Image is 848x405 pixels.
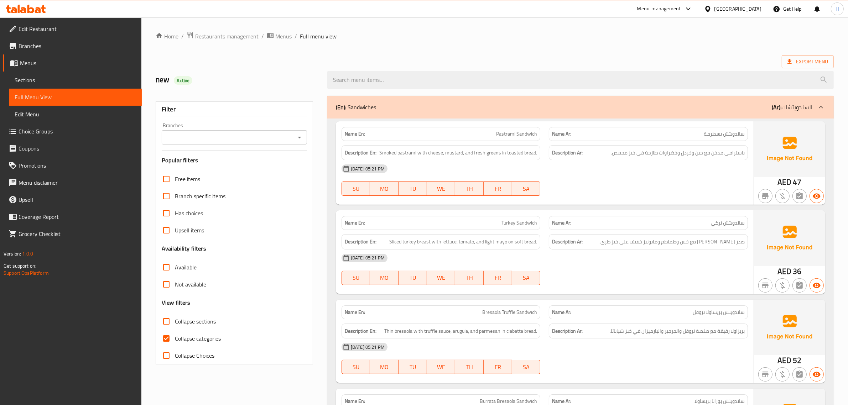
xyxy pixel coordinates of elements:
[175,192,225,200] span: Branch specific items
[384,327,537,336] span: Thin bresaola with truffle sauce, arugula, and parmesan in ciabatta bread.
[19,25,136,33] span: Edit Restaurant
[15,93,136,101] span: Full Menu View
[345,237,376,246] strong: Description En:
[19,212,136,221] span: Coverage Report
[399,271,427,285] button: TU
[181,32,184,41] li: /
[348,344,387,351] span: [DATE] 05:21 PM
[175,351,214,360] span: Collapse Choices
[175,280,206,289] span: Not available
[704,130,745,138] span: ساندويتش بسطرمة
[3,225,142,242] a: Grocery Checklist
[775,367,790,382] button: Purchased item
[345,184,368,194] span: SU
[787,57,828,66] span: Export Menu
[373,362,396,372] span: MO
[399,360,427,374] button: TU
[373,184,396,194] span: MO
[162,299,191,307] h3: View filters
[552,237,583,246] strong: Description Ar:
[758,367,772,382] button: Not branch specific item
[810,278,824,293] button: Available
[3,191,142,208] a: Upsell
[174,77,192,84] span: Active
[3,123,142,140] a: Choice Groups
[3,54,142,72] a: Menus
[19,161,136,170] span: Promotions
[4,268,49,278] a: Support.OpsPlatform
[810,189,824,203] button: Available
[175,175,200,183] span: Free items
[611,148,745,157] span: باسترامي مدخن مع جبن وخردل وخضراوات طازجة في خبز محمص.
[552,398,571,405] strong: Name Ar:
[552,327,583,336] strong: Description Ar:
[175,209,203,217] span: Has choices
[3,20,142,37] a: Edit Restaurant
[793,353,802,367] span: 52
[455,360,484,374] button: TH
[370,360,399,374] button: MO
[487,184,509,194] span: FR
[610,327,745,336] span: بريزاولا رقيقة مع صلصة تروفل والجرجير والبارميزان في خبز شياباتا.
[711,219,745,227] span: ساندويتش تركي
[792,189,807,203] button: Not has choices
[775,278,790,293] button: Purchased item
[758,189,772,203] button: Not branch specific item
[267,32,292,41] a: Menus
[694,398,745,405] span: ساندويتش بوراتا بريساولا
[754,210,825,266] img: Ae5nvW7+0k+MAAAAAElFTkSuQmCC
[162,244,206,253] h3: Availability filters
[430,184,453,194] span: WE
[552,309,571,316] strong: Name Ar:
[772,102,781,112] b: (Ar):
[15,110,136,119] span: Edit Menu
[345,362,368,372] span: SU
[19,127,136,136] span: Choice Groups
[455,271,484,285] button: TH
[19,178,136,187] span: Menu disclaimer
[772,103,812,111] p: السندويتشات
[345,219,365,227] strong: Name En:
[512,271,541,285] button: SA
[295,132,305,142] button: Open
[345,130,365,138] strong: Name En:
[327,96,834,119] div: (En): Sandwiches(Ar):السندويتشات
[174,76,192,85] div: Active
[793,264,802,278] span: 36
[430,362,453,372] span: WE
[348,165,387,172] span: [DATE] 05:21 PM
[345,309,365,316] strong: Name En:
[3,157,142,174] a: Promotions
[389,237,537,246] span: Sliced turkey breast with lettuce, tomato, and light mayo on soft bread.
[758,278,772,293] button: Not branch specific item
[3,140,142,157] a: Coupons
[175,317,216,326] span: Collapse sections
[3,208,142,225] a: Coverage Report
[480,398,537,405] span: Burrata Bresaola Sandwich
[515,184,538,194] span: SA
[9,106,142,123] a: Edit Menu
[714,5,761,13] div: [GEOGRAPHIC_DATA]
[399,182,427,196] button: TU
[156,32,178,41] a: Home
[458,273,481,283] span: TH
[3,37,142,54] a: Branches
[261,32,264,41] li: /
[484,271,512,285] button: FR
[9,89,142,106] a: Full Menu View
[792,367,807,382] button: Not has choices
[427,360,456,374] button: WE
[336,103,376,111] p: Sandwiches
[19,144,136,153] span: Coupons
[782,55,834,68] span: Export Menu
[777,175,791,189] span: AED
[19,195,136,204] span: Upsell
[300,32,337,41] span: Full menu view
[20,59,136,67] span: Menus
[637,5,681,13] div: Menu-management
[515,362,538,372] span: SA
[482,309,537,316] span: Bresaola Truffle Sandwich
[512,360,541,374] button: SA
[345,273,368,283] span: SU
[810,367,824,382] button: Available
